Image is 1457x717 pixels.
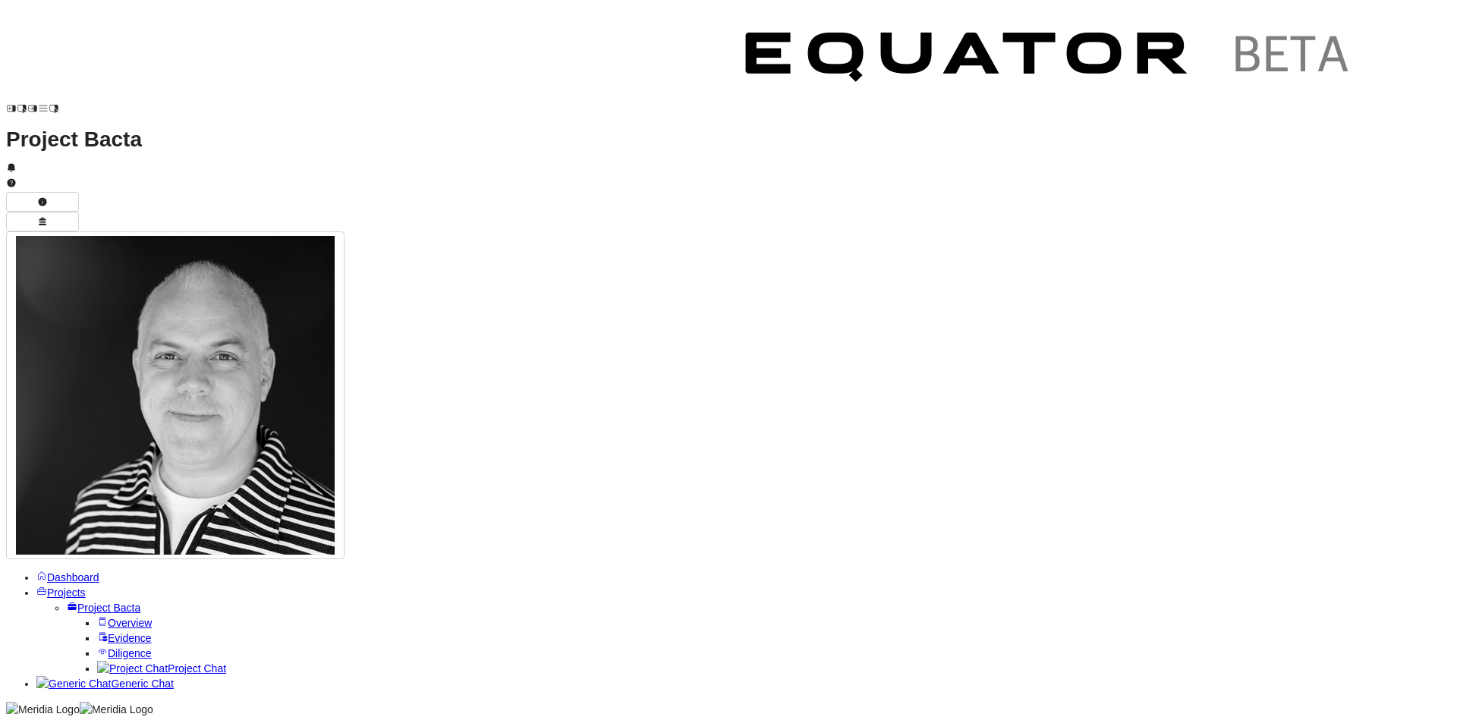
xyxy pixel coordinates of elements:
[111,678,173,690] span: Generic Chat
[97,617,152,629] a: Overview
[108,617,152,629] span: Overview
[108,647,152,659] span: Diligence
[6,132,1451,147] h1: Project Bacta
[36,678,174,690] a: Generic ChatGeneric Chat
[47,571,99,583] span: Dashboard
[719,6,1380,114] img: Customer Logo
[59,6,719,114] img: Customer Logo
[77,602,140,614] span: Project Bacta
[36,676,111,691] img: Generic Chat
[97,632,152,644] a: Evidence
[36,571,99,583] a: Dashboard
[97,662,226,675] a: Project ChatProject Chat
[97,661,168,676] img: Project Chat
[36,586,86,599] a: Projects
[97,647,152,659] a: Diligence
[67,602,140,614] a: Project Bacta
[16,236,335,555] img: Profile Icon
[168,662,226,675] span: Project Chat
[80,702,153,717] img: Meridia Logo
[108,632,152,644] span: Evidence
[47,586,86,599] span: Projects
[6,702,80,717] img: Meridia Logo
